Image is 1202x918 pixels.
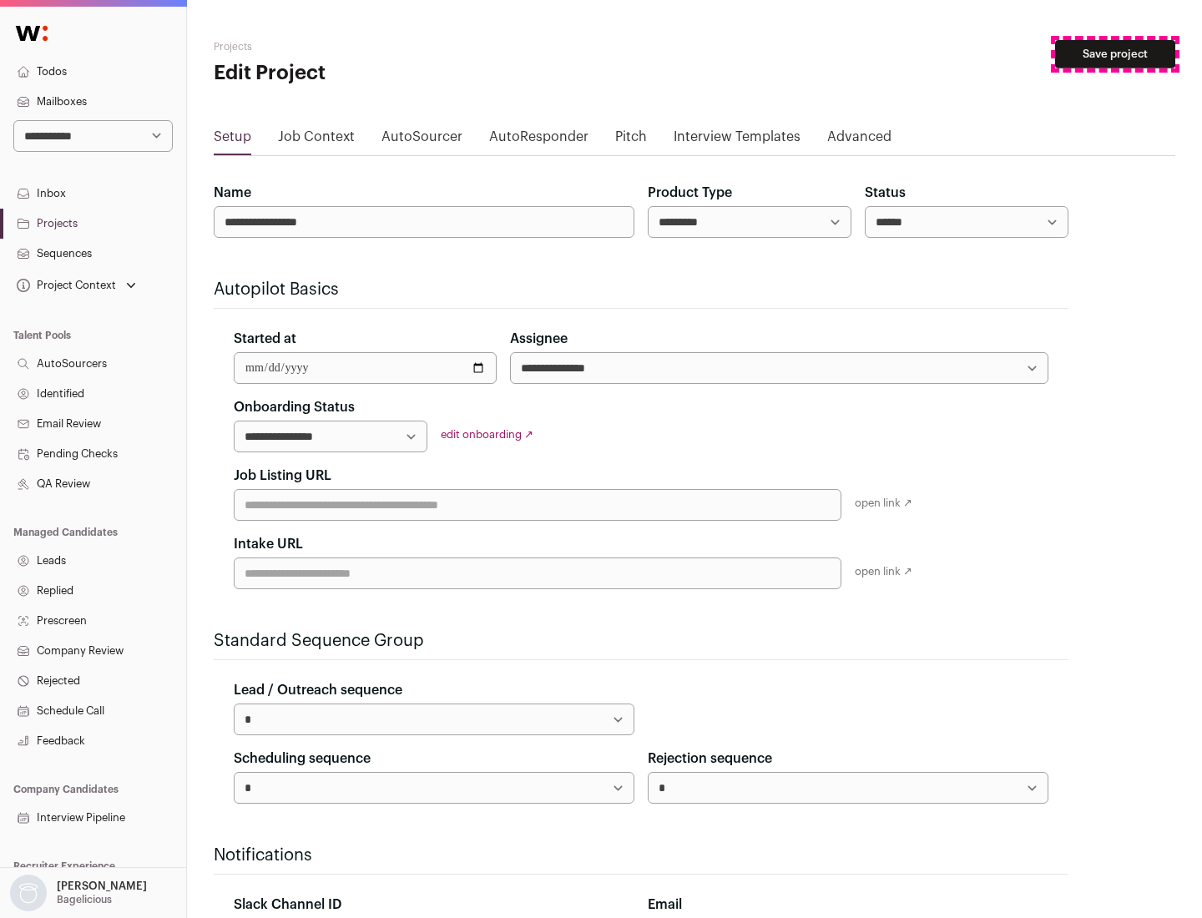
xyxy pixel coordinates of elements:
[865,183,906,203] label: Status
[648,183,732,203] label: Product Type
[234,466,331,486] label: Job Listing URL
[214,127,251,154] a: Setup
[615,127,647,154] a: Pitch
[234,749,371,769] label: Scheduling sequence
[234,534,303,554] label: Intake URL
[7,875,150,911] button: Open dropdown
[1055,40,1175,68] button: Save project
[381,127,462,154] a: AutoSourcer
[214,40,534,53] h2: Projects
[234,895,341,915] label: Slack Channel ID
[214,60,534,87] h1: Edit Project
[489,127,588,154] a: AutoResponder
[7,17,57,50] img: Wellfound
[441,429,533,440] a: edit onboarding ↗
[510,329,568,349] label: Assignee
[234,680,402,700] label: Lead / Outreach sequence
[234,397,355,417] label: Onboarding Status
[674,127,800,154] a: Interview Templates
[214,183,251,203] label: Name
[234,329,296,349] label: Started at
[214,278,1068,301] h2: Autopilot Basics
[57,880,147,893] p: [PERSON_NAME]
[10,875,47,911] img: nopic.png
[13,279,116,292] div: Project Context
[648,749,772,769] label: Rejection sequence
[278,127,355,154] a: Job Context
[57,893,112,906] p: Bagelicious
[827,127,891,154] a: Advanced
[13,274,139,297] button: Open dropdown
[214,844,1068,867] h2: Notifications
[648,895,1048,915] div: Email
[214,629,1068,653] h2: Standard Sequence Group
